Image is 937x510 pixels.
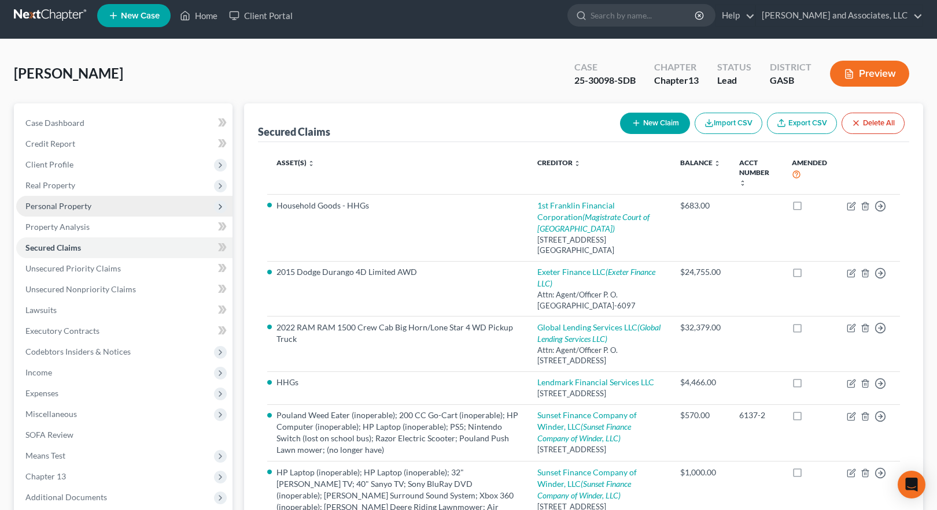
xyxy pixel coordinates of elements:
[258,125,330,139] div: Secured Claims
[680,158,721,167] a: Balance unfold_more
[770,74,811,87] div: GASB
[121,12,160,20] span: New Case
[223,5,298,26] a: Client Portal
[537,422,631,443] i: (Sunset Finance Company of Winder, LLC)
[537,377,654,387] a: Lendmark Financial Services LLC
[25,326,99,336] span: Executory Contracts
[25,118,84,128] span: Case Dashboard
[25,409,77,419] span: Miscellaneous
[770,61,811,74] div: District
[695,113,762,134] button: Import CSV
[537,467,637,500] a: Sunset Finance Company of Winder, LLC(Sunset Finance Company of Winder, LLC)
[783,151,838,195] th: Amended
[574,74,636,87] div: 25-30098-SDB
[25,305,57,315] span: Lawsuits
[537,345,662,366] div: Attn: Agent/Officer P. O. [STREET_ADDRESS]
[25,471,66,481] span: Chapter 13
[25,243,81,252] span: Secured Claims
[717,74,751,87] div: Lead
[739,410,773,421] div: 6137-2
[591,5,696,26] input: Search by name...
[25,430,73,440] span: SOFA Review
[25,388,58,398] span: Expenses
[688,75,699,85] span: 13
[16,237,233,258] a: Secured Claims
[680,410,721,421] div: $570.00
[16,321,233,341] a: Executory Contracts
[756,5,923,26] a: [PERSON_NAME] and Associates, LLC
[620,113,690,134] button: New Claim
[537,289,662,311] div: Attn: Agent/Officer P. O. [GEOGRAPHIC_DATA]-6097
[739,180,746,187] i: unfold_more
[16,217,233,237] a: Property Analysis
[276,322,519,345] li: 2022 RAM RAM 1500 Crew Cab Big Horn/Lone Star 4 WD Pickup Truck
[25,492,107,502] span: Additional Documents
[276,200,519,211] li: Household Goods - HHGs
[14,65,123,81] span: [PERSON_NAME]
[25,284,136,294] span: Unsecured Nonpriority Claims
[537,410,637,443] a: Sunset Finance Company of Winder, LLC(Sunset Finance Company of Winder, LLC)
[537,322,661,344] i: (Global Lending Services LLC)
[25,451,65,460] span: Means Test
[308,160,315,167] i: unfold_more
[537,158,581,167] a: Creditor unfold_more
[680,200,721,211] div: $683.00
[25,159,73,169] span: Client Profile
[830,61,909,87] button: Preview
[25,180,75,190] span: Real Property
[16,300,233,321] a: Lawsuits
[25,263,121,273] span: Unsecured Priority Claims
[717,61,751,74] div: Status
[25,347,131,356] span: Codebtors Insiders & Notices
[716,5,755,26] a: Help
[842,113,905,134] button: Delete All
[680,467,721,478] div: $1,000.00
[537,267,655,288] i: (Exeter Finance LLC)
[537,234,662,256] div: [STREET_ADDRESS] [GEOGRAPHIC_DATA]
[767,113,837,134] a: Export CSV
[276,158,315,167] a: Asset(s) unfold_more
[739,158,769,187] a: Acct Number unfold_more
[16,133,233,154] a: Credit Report
[537,212,650,233] i: (Magistrate Court of [GEOGRAPHIC_DATA])
[276,266,519,278] li: 2015 Dodge Durango 4D Limited AWD
[25,222,90,232] span: Property Analysis
[276,410,519,456] li: Pouland Weed Eater (inoperable); 200 CC Go-Cart (inoperable); HP Computer (inoperable); HP Laptop...
[16,425,233,445] a: SOFA Review
[25,201,91,211] span: Personal Property
[16,279,233,300] a: Unsecured Nonpriority Claims
[16,258,233,279] a: Unsecured Priority Claims
[654,74,699,87] div: Chapter
[25,139,75,148] span: Credit Report
[276,377,519,388] li: HHGs
[574,61,636,74] div: Case
[16,113,233,133] a: Case Dashboard
[537,322,661,344] a: Global Lending Services LLC(Global Lending Services LLC)
[654,61,699,74] div: Chapter
[574,160,581,167] i: unfold_more
[537,200,650,233] a: 1st Franklin Financial Corporation(Magistrate Court of [GEOGRAPHIC_DATA])
[25,367,52,377] span: Income
[680,322,721,333] div: $32,379.00
[537,479,631,500] i: (Sunset Finance Company of Winder, LLC)
[714,160,721,167] i: unfold_more
[174,5,223,26] a: Home
[898,471,925,498] div: Open Intercom Messenger
[680,377,721,388] div: $4,466.00
[537,267,655,288] a: Exeter Finance LLC(Exeter Finance LLC)
[680,266,721,278] div: $24,755.00
[537,388,662,399] div: [STREET_ADDRESS]
[537,444,662,455] div: [STREET_ADDRESS]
